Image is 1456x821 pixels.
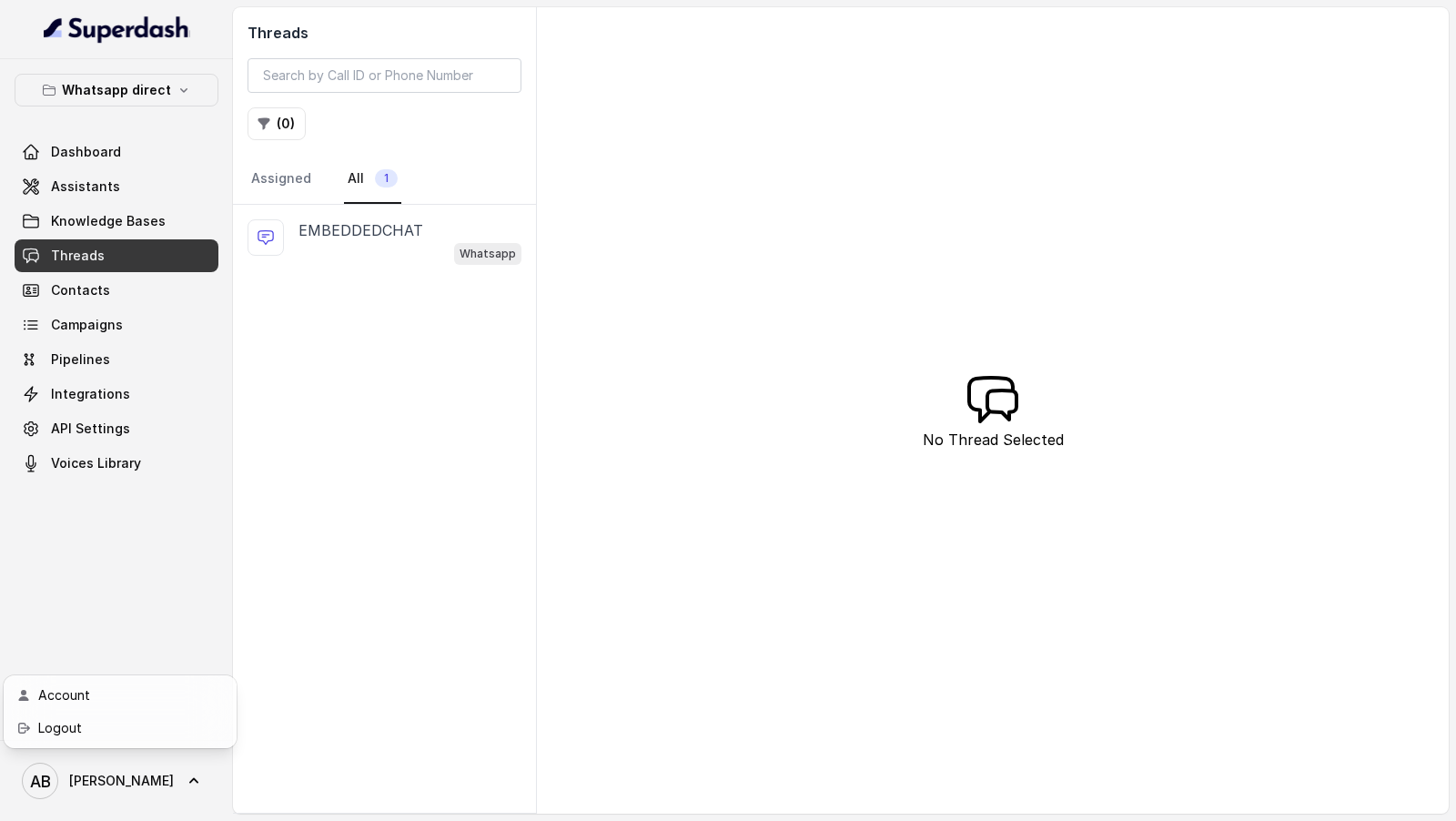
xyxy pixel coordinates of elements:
div: [PERSON_NAME] [4,675,237,748]
div: Logout [38,717,193,739]
text: AB [30,772,51,791]
span: [PERSON_NAME] [69,772,174,790]
div: Account [38,684,193,706]
a: [PERSON_NAME] [15,755,218,806]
